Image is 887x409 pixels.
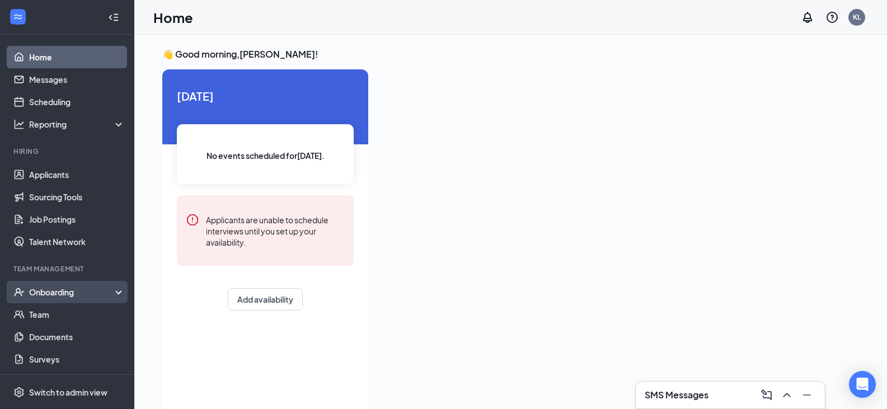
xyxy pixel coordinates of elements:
button: Minimize [798,386,816,404]
svg: ChevronUp [780,388,794,402]
svg: Collapse [108,12,119,23]
svg: UserCheck [13,286,25,298]
div: KL [853,12,861,22]
a: Job Postings [29,208,125,231]
h1: Home [153,8,193,27]
svg: ComposeMessage [760,388,773,402]
a: Talent Network [29,231,125,253]
h3: 👋 Good morning, [PERSON_NAME] ! [162,48,859,60]
button: Add availability [228,288,303,311]
svg: QuestionInfo [825,11,839,24]
a: Documents [29,326,125,348]
div: Onboarding [29,286,115,298]
button: ComposeMessage [758,386,776,404]
a: Messages [29,68,125,91]
svg: Settings [13,387,25,398]
div: Hiring [13,147,123,156]
a: Applicants [29,163,125,186]
svg: Minimize [800,388,814,402]
span: [DATE] [177,87,354,105]
div: Team Management [13,264,123,274]
svg: Analysis [13,119,25,130]
div: Open Intercom Messenger [849,371,876,398]
svg: WorkstreamLogo [12,11,24,22]
div: Applicants are unable to schedule interviews until you set up your availability. [206,213,345,248]
a: Home [29,46,125,68]
h3: SMS Messages [645,389,708,401]
button: ChevronUp [778,386,796,404]
span: No events scheduled for [DATE] . [207,149,325,162]
a: Surveys [29,348,125,370]
a: Scheduling [29,91,125,113]
a: Sourcing Tools [29,186,125,208]
div: Reporting [29,119,125,130]
svg: Notifications [801,11,814,24]
svg: Error [186,213,199,227]
a: Team [29,303,125,326]
div: Switch to admin view [29,387,107,398]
